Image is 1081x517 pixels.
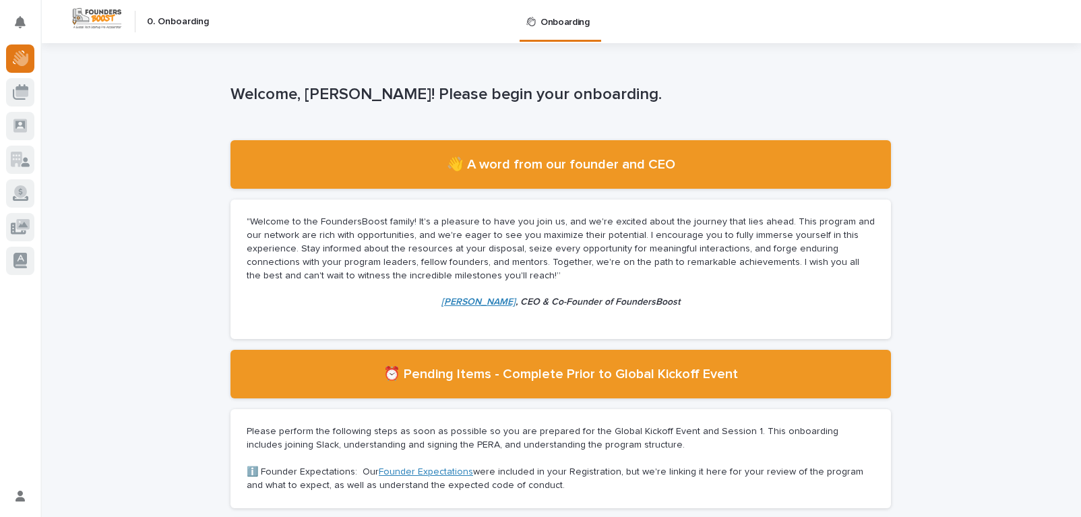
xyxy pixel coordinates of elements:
h2: 0. Onboarding [147,16,209,28]
button: Notifications [6,8,34,36]
img: Workspace Logo [71,6,123,31]
p: ℹ️ Founder Expectations: Our were included in your Registration, but we're linking it here for yo... [247,466,875,493]
p: "Welcome to the FoundersBoost family! It's a pleasure to have you join us, and we're excited abou... [247,216,875,282]
a: Founder Expectations [379,467,473,477]
p: Please perform the following steps as soon as possible so you are prepared for the Global Kickoff... [247,425,875,452]
h2: 👋 A word from our founder and CEO [447,156,675,173]
p: Welcome, [PERSON_NAME]! Please begin your onboarding. [230,85,886,104]
div: Notifications [17,16,34,38]
a: [PERSON_NAME] [441,297,516,307]
h2: ⏰ Pending Items - Complete Prior to Global Kickoff Event [383,366,738,382]
em: , CEO & Co-Founder of FoundersBoost [516,297,680,307]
